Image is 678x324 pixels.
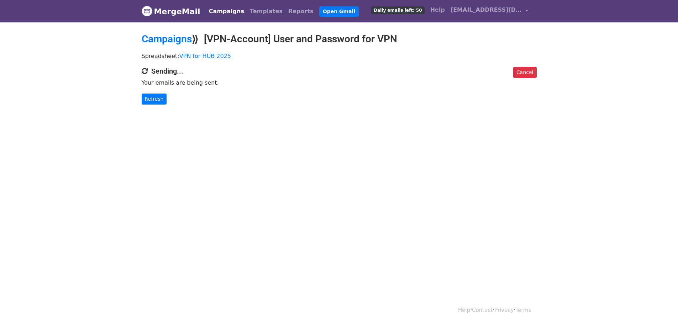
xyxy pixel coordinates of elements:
a: Campaigns [142,33,192,45]
a: Refresh [142,94,167,105]
a: MergeMail [142,4,200,19]
a: Cancel [513,67,536,78]
a: Reports [285,4,316,18]
a: Privacy [494,307,514,313]
img: MergeMail logo [142,6,152,16]
a: Help [458,307,470,313]
h2: ⟫ [VPN-Account] User and Password for VPN [142,33,537,45]
a: Campaigns [206,4,247,18]
a: VPN for HUB 2025 [179,53,231,59]
h4: Sending... [142,67,537,75]
a: Contact [472,307,493,313]
span: Daily emails left: 50 [371,6,424,14]
a: Help [427,3,448,17]
a: Open Gmail [319,6,359,17]
a: [EMAIL_ADDRESS][DOMAIN_NAME] [448,3,531,20]
p: Spreadsheet: [142,52,537,60]
p: Your emails are being sent. [142,79,537,86]
a: Terms [515,307,531,313]
a: Daily emails left: 50 [368,3,427,17]
span: [EMAIL_ADDRESS][DOMAIN_NAME] [451,6,522,14]
a: Templates [247,4,285,18]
